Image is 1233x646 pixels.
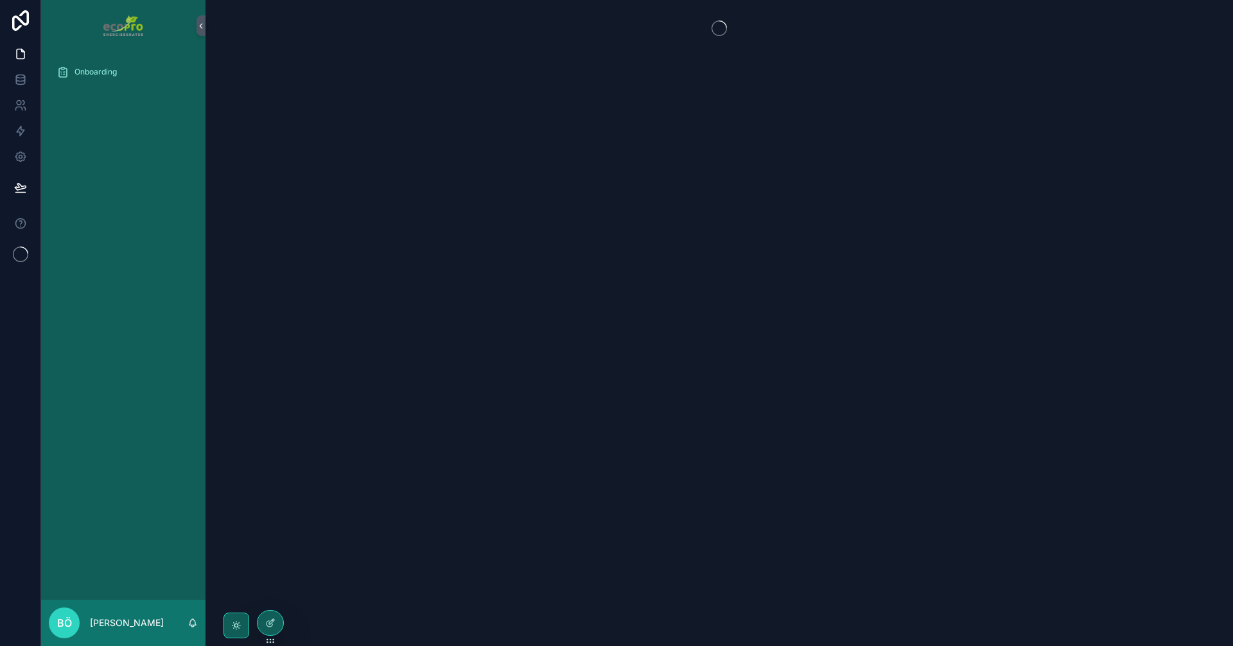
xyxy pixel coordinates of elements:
a: Onboarding [49,60,198,83]
img: App logo [103,15,143,36]
span: BÖ [57,615,72,631]
div: scrollable content [41,51,205,100]
span: Onboarding [74,67,117,77]
p: [PERSON_NAME] [90,616,164,629]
